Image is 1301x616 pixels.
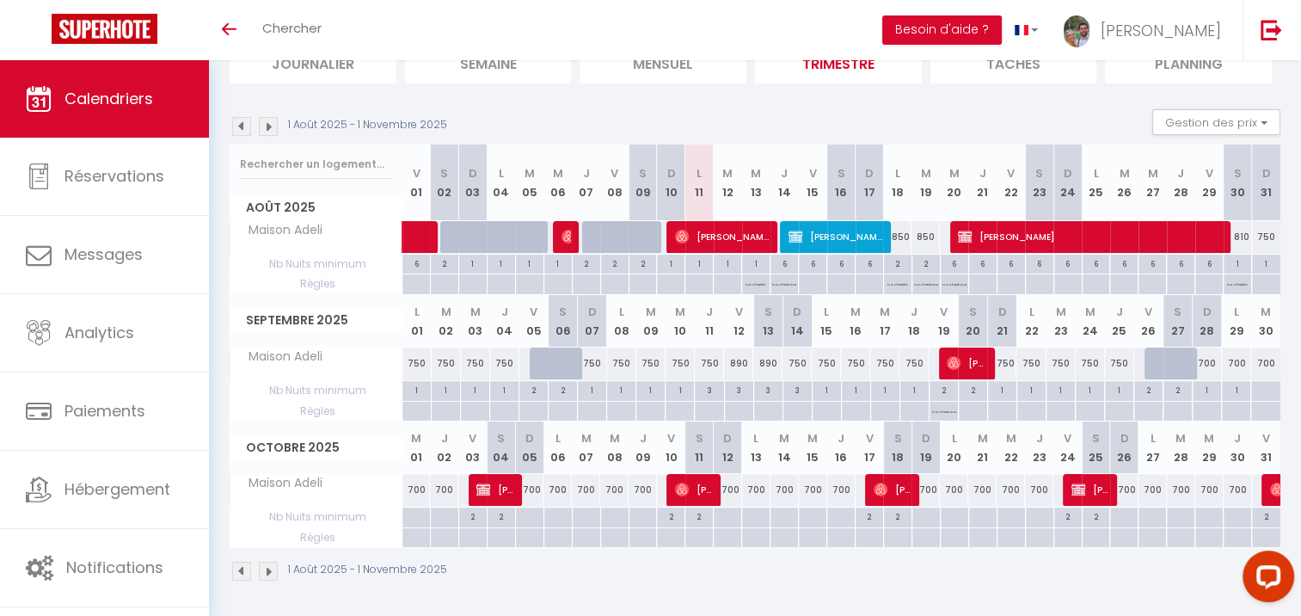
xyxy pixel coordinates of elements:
th: 14 [782,295,812,348]
th: 24 [1076,295,1105,348]
div: 1 [657,255,684,271]
span: [PERSON_NAME] [675,473,713,506]
iframe: LiveChat chat widget [1229,544,1301,616]
div: 750 [607,348,636,379]
abbr: S [969,304,977,320]
th: 16 [827,145,856,221]
div: 1 [607,381,635,397]
th: 01 [402,295,432,348]
th: 20 [958,295,987,348]
div: 750 [841,348,870,379]
th: 29 [1222,295,1251,348]
abbr: D [469,165,477,182]
div: 3 [754,381,782,397]
span: Hébergement [64,478,170,500]
div: 6 [1167,255,1194,271]
abbr: D [1203,304,1212,320]
div: 1 [459,255,487,271]
li: Journalier [230,41,396,83]
th: 04 [487,422,515,474]
abbr: S [559,304,567,320]
span: [PERSON_NAME] [958,220,1223,253]
div: 1 [636,381,665,397]
div: 2 [930,381,958,397]
abbr: L [414,304,420,320]
th: 10 [657,422,685,474]
th: 23 [1025,145,1053,221]
div: 1 [1193,381,1221,397]
th: 09 [629,422,657,474]
div: 1 [544,255,572,271]
th: 22 [997,422,1025,474]
th: 27 [1163,295,1193,348]
th: 07 [572,422,600,474]
th: 19 [911,145,940,221]
abbr: J [639,430,646,447]
abbr: S [1035,165,1043,182]
div: 750 [432,348,461,379]
th: 05 [515,145,543,221]
div: 6 [969,255,997,271]
abbr: D [666,165,675,182]
span: Calendriers [64,88,153,109]
div: 750 [899,348,929,379]
abbr: D [1064,165,1072,182]
abbr: J [1177,165,1184,182]
th: 06 [543,422,572,474]
abbr: M [470,304,481,320]
th: 21 [968,145,997,221]
abbr: M [880,304,890,320]
span: Nb Nuits minimum [230,255,402,274]
button: Open LiveChat chat widget [14,7,65,59]
abbr: J [781,165,788,182]
th: 03 [458,145,487,221]
div: 6 [1195,255,1223,271]
img: Super Booking [52,14,157,44]
abbr: M [1119,165,1129,182]
th: 15 [799,422,827,474]
abbr: S [639,165,647,182]
div: 850 [911,221,940,253]
span: Réservations [64,165,164,187]
div: 750 [1046,348,1076,379]
abbr: L [1029,304,1034,320]
span: Règles [230,402,402,421]
th: 11 [685,422,714,474]
abbr: L [697,165,702,182]
img: logout [1261,19,1282,40]
th: 12 [724,295,753,348]
div: 750 [1076,348,1105,379]
abbr: M [581,430,592,447]
abbr: M [1085,304,1095,320]
div: 6 [402,255,430,271]
th: 02 [430,422,458,474]
div: 1 [1224,255,1251,271]
span: [PERSON_NAME] [476,473,514,506]
div: 1 [488,255,515,271]
abbr: J [441,430,448,447]
th: 04 [487,145,515,221]
span: Chercher [262,19,322,37]
div: 750 [461,348,490,379]
abbr: V [735,304,743,320]
div: 750 [1105,348,1134,379]
abbr: M [675,304,685,320]
th: 11 [695,295,724,348]
div: 750 [402,348,432,379]
th: 22 [1016,295,1046,348]
p: 1 Août 2025 - 1 Novembre 2025 [288,117,447,133]
span: [PERSON_NAME] [874,473,911,506]
abbr: L [1093,165,1098,182]
abbr: D [793,304,801,320]
span: [PERSON_NAME] [675,220,770,253]
div: 700 [1222,348,1251,379]
div: 2 [959,381,987,397]
abbr: V [530,304,537,320]
p: No Checkout [914,274,938,291]
div: 1 [432,381,460,397]
th: 14 [770,145,799,221]
abbr: S [1234,165,1242,182]
abbr: J [706,304,713,320]
th: 29 [1195,145,1224,221]
th: 02 [430,145,458,221]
